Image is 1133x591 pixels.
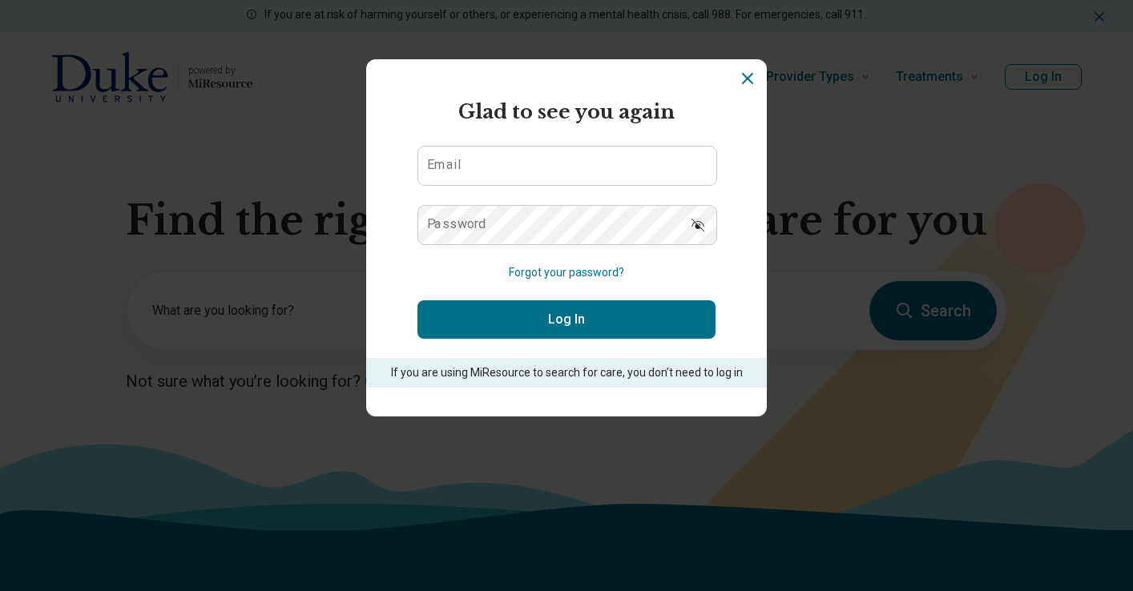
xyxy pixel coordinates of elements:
[366,59,767,416] section: Login Dialog
[427,159,461,171] label: Email
[389,364,744,381] p: If you are using MiResource to search for care, you don’t need to log in
[680,205,716,243] button: Show password
[427,218,486,231] label: Password
[738,69,757,88] button: Dismiss
[417,98,716,127] h2: Glad to see you again
[509,264,624,281] button: Forgot your password?
[417,300,716,339] button: Log In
